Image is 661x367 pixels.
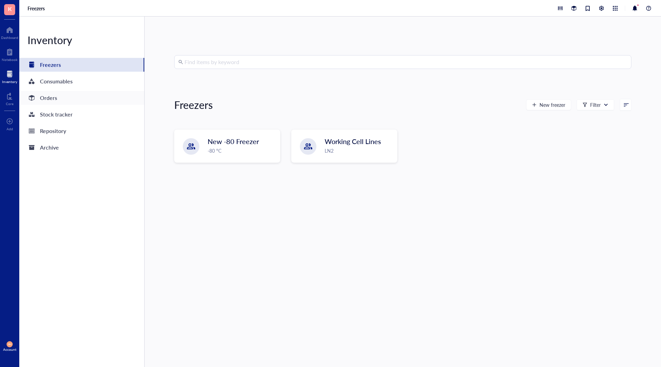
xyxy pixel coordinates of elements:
a: Freezers [28,5,46,11]
div: Add [7,127,13,131]
div: Orders [40,93,57,103]
div: Freezers [174,98,213,112]
div: Consumables [40,77,73,86]
div: Archive [40,143,59,152]
a: Repository [19,124,144,138]
div: Core [6,102,13,106]
div: Notebook [2,58,18,62]
div: Repository [40,126,66,136]
div: Freezers [40,60,61,70]
div: LN2 [325,147,393,154]
a: Archive [19,141,144,154]
a: Notebook [2,47,18,62]
div: Inventory [2,80,17,84]
span: K [8,4,12,13]
span: Working Cell Lines [325,136,381,146]
a: Freezers [19,58,144,72]
div: Dashboard [1,35,18,40]
div: Filter [590,101,601,109]
a: Consumables [19,74,144,88]
a: Dashboard [1,24,18,40]
span: New freezer [539,102,565,108]
a: Inventory [2,69,17,84]
div: Stock tracker [40,110,73,119]
button: New freezer [526,99,571,110]
div: -80 °C [208,147,276,154]
div: Account [3,347,17,351]
span: DM [8,343,11,345]
span: New -80 Freezer [208,136,259,146]
a: Orders [19,91,144,105]
a: Core [6,91,13,106]
div: Inventory [19,33,144,47]
a: Stock tracker [19,108,144,121]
